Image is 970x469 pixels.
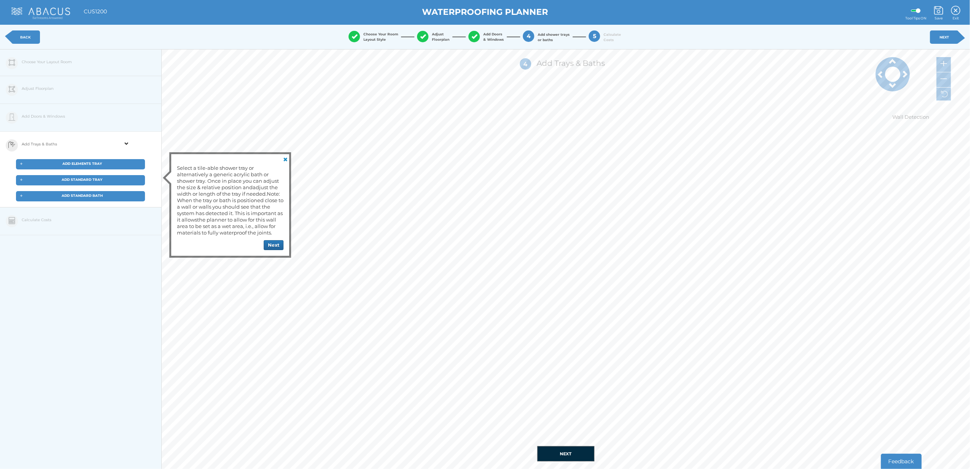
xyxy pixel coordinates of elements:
span: Exit [951,16,960,21]
button: Next [264,240,284,250]
a: NEXT [930,30,959,44]
span: ADD STANDARD TRAY [62,177,102,182]
img: stage-4-icon.png [8,141,15,148]
a: Exit [951,2,960,20]
a: Close [280,154,289,163]
label: Guide [911,10,921,12]
span: Calculate Costs [604,32,621,42]
span: ADD STANDARD BATH [62,193,103,198]
h1: WATERPROOFING PLANNER [171,8,799,17]
span: + [20,192,23,199]
button: AdjustFloorplan [409,22,458,52]
span: Save [934,16,943,21]
h1: CUS1200 [84,9,107,14]
button: Choose Your Room Layout Style [340,22,407,52]
span: Adjust Floorplan [432,32,449,42]
img: Save [934,6,943,15]
span: Choose Your Room [363,32,398,42]
button: Add Doors& Windows [460,22,513,52]
a: BACK [11,30,40,44]
button: Feedback [881,454,922,469]
button: NEXT [537,446,594,461]
span: + [20,160,23,167]
span: Tool Tips ON [905,16,926,21]
span: Add Trays & Baths [22,132,57,156]
div: Select a tile-able shower tray or alternatively a generic acrylic bath or shower tray. Once in pl... [177,162,284,236]
button: 5 CalculateCosts [580,22,630,52]
span: Add shower trays or baths [538,32,570,42]
span: + [20,176,23,183]
span: Layout Style [363,37,386,41]
img: Exit [951,6,960,15]
button: 4 Add shower traysor baths [514,22,578,52]
span: Add Doors & Windows [483,32,504,42]
span: ADD ELEMENTS TRAY [62,161,102,166]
